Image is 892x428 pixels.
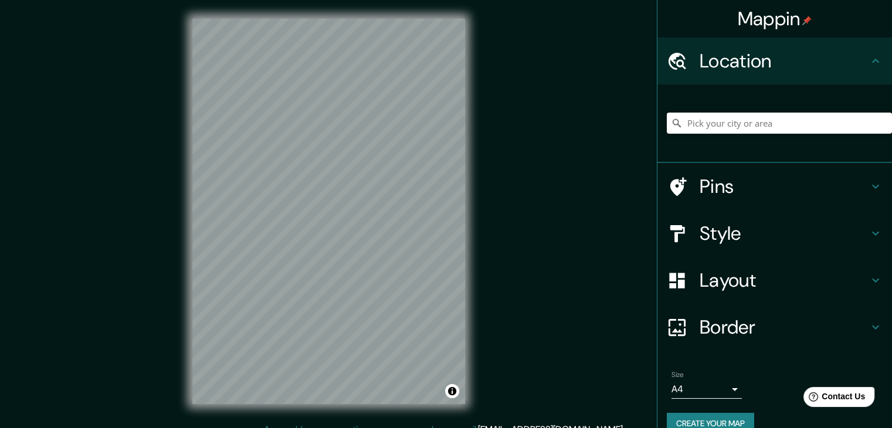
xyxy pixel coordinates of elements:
div: A4 [671,380,742,399]
input: Pick your city or area [667,113,892,134]
h4: Mappin [738,7,812,30]
h4: Location [700,49,869,73]
h4: Style [700,222,869,245]
iframe: Help widget launcher [788,382,879,415]
h4: Pins [700,175,869,198]
h4: Border [700,315,869,339]
h4: Layout [700,269,869,292]
div: Location [657,38,892,84]
div: Style [657,210,892,257]
div: Layout [657,257,892,304]
div: Border [657,304,892,351]
canvas: Map [192,19,465,404]
button: Toggle attribution [445,384,459,398]
img: pin-icon.png [802,16,812,25]
label: Size [671,370,684,380]
div: Pins [657,163,892,210]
